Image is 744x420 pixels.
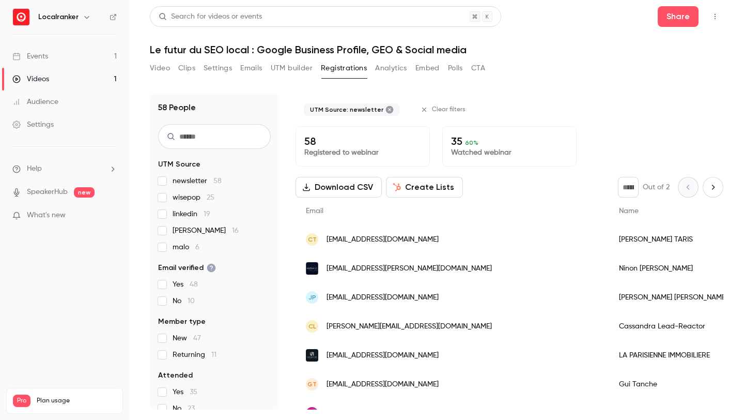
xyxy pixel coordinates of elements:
[307,380,317,389] span: GT
[308,322,316,331] span: CL
[150,43,723,56] h1: Le futur du SEO local : Google Business Profile, GEO & Social media
[643,182,670,192] p: Out of 2
[213,177,222,185] span: 58
[13,395,30,407] span: Pro
[173,333,201,343] span: New
[150,60,170,77] button: Video
[240,60,262,77] button: Emails
[308,293,316,302] span: JP
[327,234,439,245] span: [EMAIL_ADDRESS][DOMAIN_NAME]
[158,159,200,170] span: UTM Source
[609,312,738,341] div: Cassandra Lead-Reactor
[27,210,66,221] span: What's new
[158,370,193,381] span: Attended
[386,177,463,198] button: Create Lists
[465,139,478,146] span: 60 %
[327,292,439,303] span: [EMAIL_ADDRESS][DOMAIN_NAME]
[211,351,216,358] span: 11
[173,226,239,236] span: [PERSON_NAME]
[296,177,382,198] button: Download CSV
[658,6,699,27] button: Share
[173,209,210,219] span: linkedin
[158,263,216,273] span: Email verified
[173,176,222,186] span: newsletter
[173,242,199,252] span: malo
[27,163,42,174] span: Help
[12,51,48,62] div: Events
[609,225,738,254] div: [PERSON_NAME] TARIS
[451,147,568,158] p: Watched webinar
[703,177,723,198] button: Next page
[173,296,195,306] span: No
[190,281,198,288] span: 48
[173,192,214,203] span: wisepop
[173,350,216,360] span: Returning
[451,135,568,147] p: 35
[304,147,421,158] p: Registered to webinar
[193,335,201,342] span: 47
[12,74,49,84] div: Videos
[271,60,313,77] button: UTM builder
[415,60,440,77] button: Embed
[306,349,318,362] img: laparisienneimmobiliere.fr
[327,350,439,361] span: [EMAIL_ADDRESS][DOMAIN_NAME]
[306,207,323,215] span: Email
[308,235,317,244] span: CT
[471,60,485,77] button: CTA
[188,405,195,412] span: 23
[609,370,738,399] div: Gui Tanche
[173,403,195,414] span: No
[158,101,196,114] h1: 58 People
[12,119,54,130] div: Settings
[327,321,492,332] span: [PERSON_NAME][EMAIL_ADDRESS][DOMAIN_NAME]
[38,12,79,22] h6: Localranker
[321,60,367,77] button: Registrations
[304,135,421,147] p: 58
[204,211,210,218] span: 19
[306,407,318,419] img: upword.fr
[232,227,239,234] span: 16
[609,254,738,283] div: Ninon [PERSON_NAME]
[12,163,117,174] li: help-dropdown-opener
[448,60,463,77] button: Polls
[188,297,195,305] span: 10
[159,11,262,22] div: Search for videos or events
[204,60,232,77] button: Settings
[37,397,116,405] span: Plan usage
[327,379,439,390] span: [EMAIL_ADDRESS][DOMAIN_NAME]
[13,9,29,25] img: Localranker
[310,106,383,114] span: UTM Source: newsletter
[416,101,472,118] button: Clear filters
[385,106,394,114] button: Remove "newsletter" from selected "UTM Source" filter
[74,187,95,198] span: new
[207,194,214,201] span: 25
[178,60,195,77] button: Clips
[609,341,738,370] div: LA PARISIENNE IMMOBILIERE
[609,283,738,312] div: [PERSON_NAME] [PERSON_NAME]
[173,279,198,290] span: Yes
[306,262,318,275] img: alphea.fr
[327,408,439,419] span: [EMAIL_ADDRESS][DOMAIN_NAME]
[190,388,197,396] span: 35
[432,106,466,114] span: Clear filters
[27,187,68,198] a: SpeakerHub
[375,60,407,77] button: Analytics
[173,387,197,397] span: Yes
[327,263,492,274] span: [EMAIL_ADDRESS][PERSON_NAME][DOMAIN_NAME]
[619,207,639,215] span: Name
[707,8,723,25] button: Top Bar Actions
[12,97,58,107] div: Audience
[195,244,199,251] span: 6
[158,317,206,327] span: Member type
